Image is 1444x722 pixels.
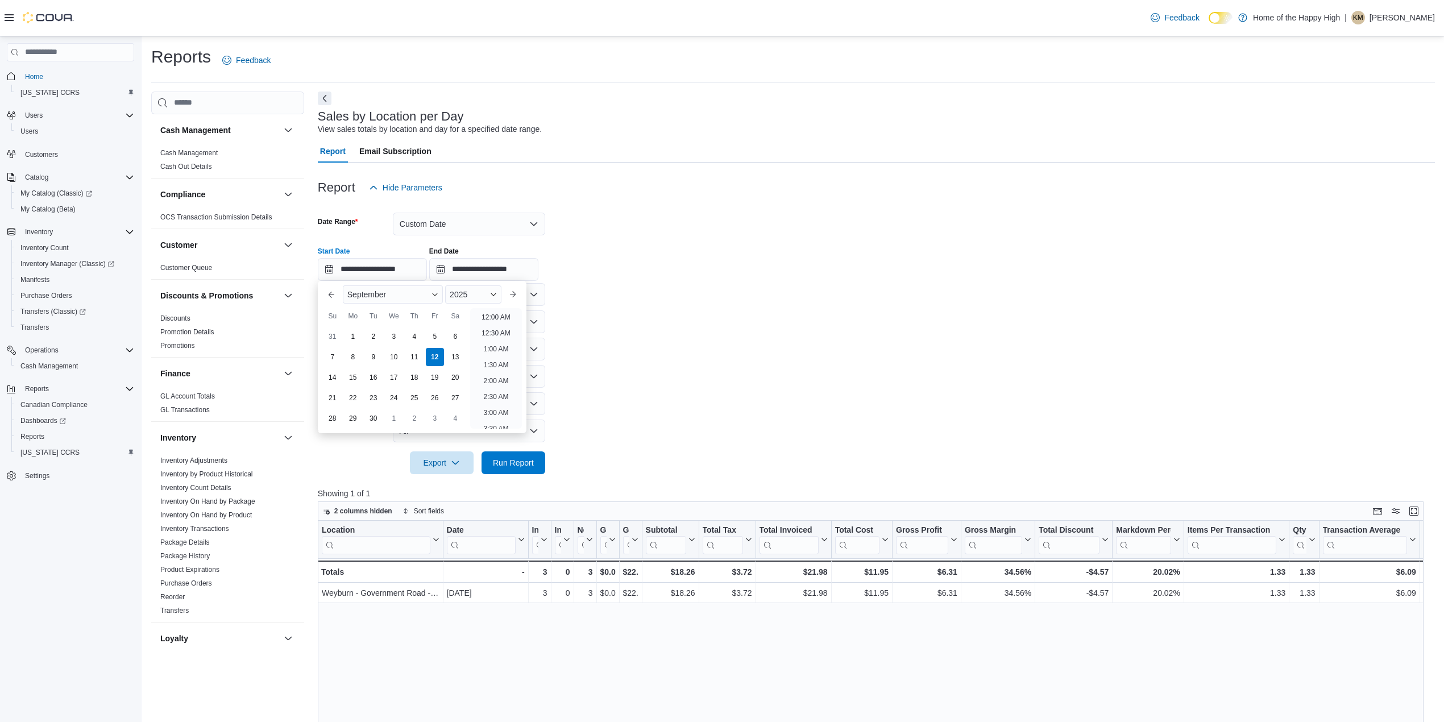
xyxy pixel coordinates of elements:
[151,261,304,279] div: Customer
[1188,525,1277,554] div: Items Per Transaction
[385,389,403,407] div: day-24
[20,88,80,97] span: [US_STATE] CCRS
[318,110,464,123] h3: Sales by Location per Day
[1351,11,1365,24] div: Katelyn McCallum
[16,241,73,255] a: Inventory Count
[383,182,442,193] span: Hide Parameters
[344,409,362,428] div: day-29
[1353,11,1363,24] span: KM
[414,507,444,516] span: Sort fields
[11,413,139,429] a: Dashboards
[16,125,134,138] span: Users
[470,308,522,429] ul: Time
[322,525,430,536] div: Location
[160,314,190,323] span: Discounts
[2,224,139,240] button: Inventory
[151,312,304,357] div: Discounts & Promotions
[343,285,443,304] div: Button. Open the month selector. September is currently selected.
[20,448,80,457] span: [US_STATE] CCRS
[25,384,49,393] span: Reports
[504,285,522,304] button: Next month
[577,525,592,554] button: Net Sold
[385,307,403,325] div: We
[554,525,570,554] button: Invoices Ref
[529,317,538,326] button: Open list of options
[344,327,362,346] div: day-1
[160,432,196,443] h3: Inventory
[600,525,615,554] button: Gift Cards
[160,239,279,251] button: Customer
[20,147,134,161] span: Customers
[16,398,134,412] span: Canadian Compliance
[20,171,134,184] span: Catalog
[20,205,76,214] span: My Catalog (Beta)
[323,348,342,366] div: day-7
[160,392,215,400] a: GL Account Totals
[11,85,139,101] button: [US_STATE] CCRS
[702,525,742,554] div: Total Tax
[16,321,53,334] a: Transfers
[25,150,58,159] span: Customers
[1116,525,1171,554] div: Markdown Percent
[554,525,561,536] div: Invoices Ref
[160,511,252,519] a: Inventory On Hand by Product
[2,381,139,397] button: Reports
[160,538,210,546] a: Package Details
[965,525,1022,536] div: Gross Margin
[364,176,447,199] button: Hide Parameters
[446,348,464,366] div: day-13
[405,409,424,428] div: day-2
[16,430,134,443] span: Reports
[2,107,139,123] button: Users
[16,257,119,271] a: Inventory Manager (Classic)
[160,566,219,574] a: Product Expirations
[1293,525,1306,536] div: Qty Per Transaction
[16,398,92,412] a: Canadian Compliance
[160,457,227,464] a: Inventory Adjustments
[1293,525,1306,554] div: Qty Per Transaction
[11,397,139,413] button: Canadian Compliance
[11,358,139,374] button: Cash Management
[477,326,515,340] li: 12:30 AM
[11,256,139,272] a: Inventory Manager (Classic)
[160,125,279,136] button: Cash Management
[151,146,304,178] div: Cash Management
[446,525,515,536] div: Date
[426,327,444,346] div: day-5
[160,263,212,272] span: Customer Queue
[11,185,139,201] a: My Catalog (Classic)
[16,273,54,287] a: Manifests
[160,290,279,301] button: Discounts & Promotions
[318,181,355,194] h3: Report
[160,125,231,136] h3: Cash Management
[25,227,53,236] span: Inventory
[2,467,139,484] button: Settings
[482,451,545,474] button: Run Report
[1039,525,1099,554] div: Total Discount
[645,525,686,554] div: Subtotal
[479,374,513,388] li: 2:00 AM
[16,359,134,373] span: Cash Management
[759,525,818,554] div: Total Invoiced
[835,525,879,554] div: Total Cost
[160,213,272,221] a: OCS Transaction Submission Details
[16,446,134,459] span: Washington CCRS
[25,346,59,355] span: Operations
[450,290,467,299] span: 2025
[20,307,86,316] span: Transfers (Classic)
[20,171,53,184] button: Catalog
[1188,525,1277,536] div: Items Per Transaction
[318,92,331,105] button: Next
[1188,525,1286,554] button: Items Per Transaction
[160,525,229,533] a: Inventory Transactions
[364,327,383,346] div: day-2
[479,342,513,356] li: 1:00 AM
[385,368,403,387] div: day-17
[429,247,459,256] label: End Date
[426,389,444,407] div: day-26
[151,210,304,229] div: Compliance
[385,409,403,428] div: day-1
[1116,525,1171,536] div: Markdown Percent
[160,189,279,200] button: Compliance
[16,186,134,200] span: My Catalog (Classic)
